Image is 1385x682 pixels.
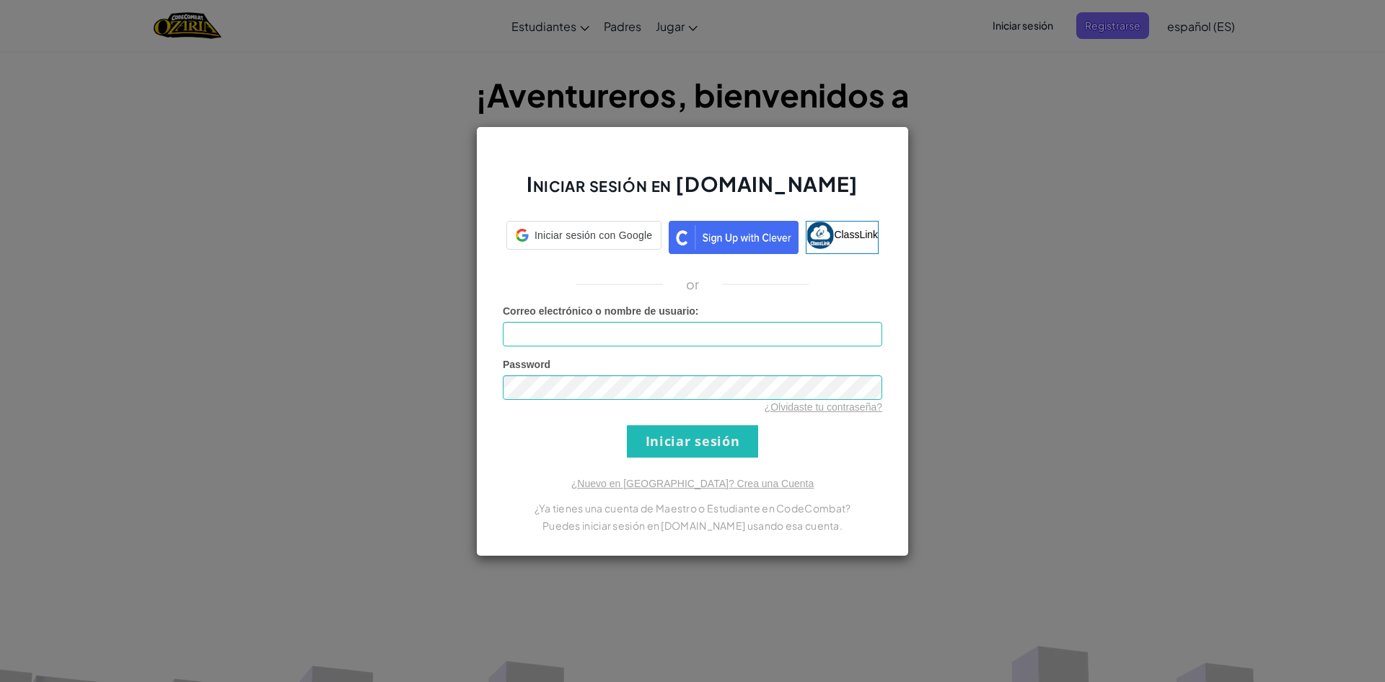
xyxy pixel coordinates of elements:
span: Password [503,359,550,370]
p: Puedes iniciar sesión en [DOMAIN_NAME] usando esa cuenta. [503,517,882,534]
img: clever_sso_button@2x.png [669,221,799,254]
div: Iniciar sesión con Google [506,221,661,250]
p: or [686,276,700,293]
p: ¿Ya tienes una cuenta de Maestro o Estudiante en CodeCombat? [503,499,882,517]
label: : [503,304,699,318]
a: ¿Nuevo en [GEOGRAPHIC_DATA]? Crea una Cuenta [571,478,814,489]
span: Correo electrónico o nombre de usuario [503,305,695,317]
a: ¿Olvidaste tu contraseña? [765,401,882,413]
span: Iniciar sesión con Google [535,228,652,242]
a: Iniciar sesión con Google [506,221,661,254]
input: Iniciar sesión [627,425,758,458]
img: classlink-logo-small.png [806,222,834,249]
span: ClassLink [834,228,878,240]
h2: Iniciar sesión en [DOMAIN_NAME] [503,170,882,212]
